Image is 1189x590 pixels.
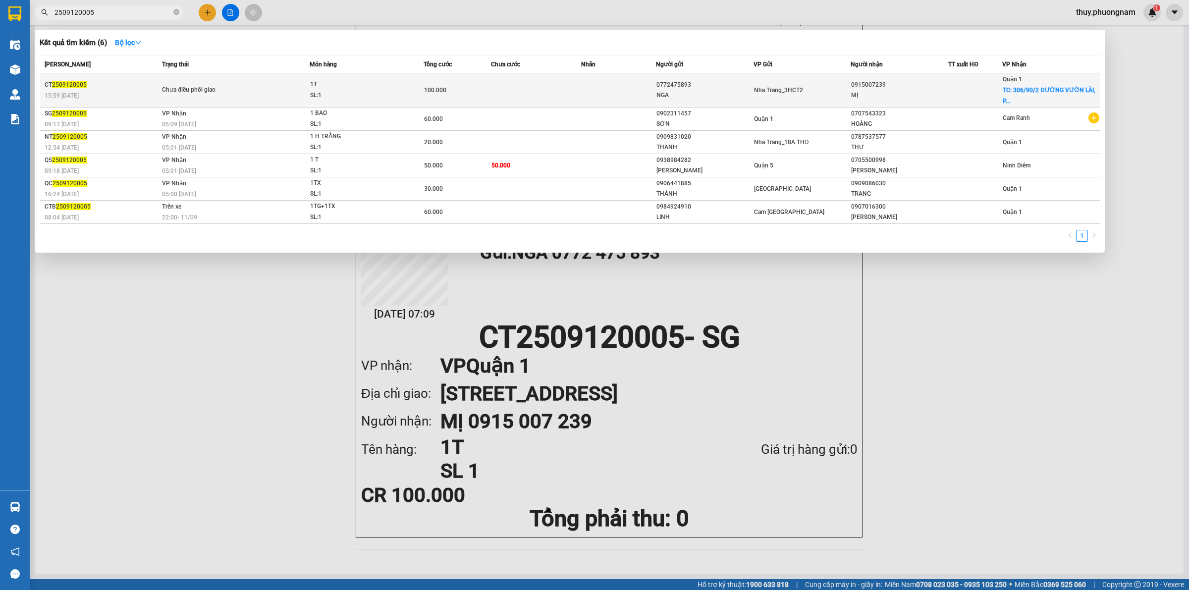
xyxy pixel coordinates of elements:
span: Tổng cước [424,61,452,68]
span: Quận 1 [1003,139,1022,146]
div: 0938984282 [656,155,753,165]
div: 0984924910 [656,202,753,212]
div: MỊ [851,90,948,101]
img: warehouse-icon [10,64,20,75]
span: 2509120005 [53,180,87,187]
span: TT xuất HĐ [948,61,978,68]
div: THƯ [851,142,948,153]
div: [PERSON_NAME] [851,212,948,222]
span: plus-circle [1088,112,1099,123]
div: 0906441885 [656,178,753,189]
div: Chưa điều phối giao [162,85,236,96]
div: 1TG+1TX [310,201,384,212]
div: SL: 1 [310,90,384,101]
h3: Kết quả tìm kiếm ( 6 ) [40,38,107,48]
div: 1 T [310,155,384,165]
span: Chưa cước [491,61,520,68]
span: Quận 1 [1003,209,1022,215]
span: VP Nhận [162,133,186,140]
span: notification [10,547,20,556]
div: 1 BAO [310,108,384,119]
div: QC [45,178,159,189]
span: VP Gửi [754,61,772,68]
span: 09:17 [DATE] [45,121,79,128]
span: 2509120005 [53,133,87,140]
span: 100.000 [424,87,446,94]
div: SL: 1 [310,165,384,176]
li: Next Page [1088,230,1100,242]
span: search [41,9,48,16]
span: 50.000 [491,162,510,169]
div: SL: 1 [310,189,384,200]
div: CTB [45,202,159,212]
span: Quận 1 [1003,76,1022,83]
img: warehouse-icon [10,89,20,100]
span: TC: 306/90/2 ĐƯỜNG VƯỜN LÀI, P... [1003,87,1095,105]
img: solution-icon [10,114,20,124]
span: 05:01 [DATE] [162,144,196,151]
div: 0707543323 [851,108,948,119]
div: SL: 1 [310,142,384,153]
strong: Bộ lọc [115,39,142,47]
div: 0705500998 [851,155,948,165]
span: Ninh Diêm [1003,162,1030,169]
div: 0902311457 [656,108,753,119]
span: 15:59 [DATE] [45,92,79,99]
div: [PERSON_NAME] [656,165,753,176]
div: [PERSON_NAME] [851,165,948,176]
div: SƠN [656,119,753,129]
button: left [1064,230,1076,242]
span: question-circle [10,525,20,534]
span: Người nhận [851,61,883,68]
input: Tìm tên, số ĐT hoặc mã đơn [54,7,171,18]
span: 50.000 [424,162,443,169]
span: close-circle [173,9,179,15]
img: logo-vxr [8,6,21,21]
span: Trên xe [162,203,181,210]
div: LINH [656,212,753,222]
li: Previous Page [1064,230,1076,242]
div: 0915007239 [851,80,948,90]
div: 1TX [310,178,384,189]
span: right [1091,232,1097,238]
span: 22:00 - 11/09 [162,214,197,221]
div: HOÀNG [851,119,948,129]
span: Quận 1 [754,115,773,122]
a: 1 [1077,230,1087,241]
div: 0772475893 [656,80,753,90]
span: Nhãn [581,61,595,68]
span: 60.000 [424,115,443,122]
div: 0909831020 [656,132,753,142]
span: left [1067,232,1073,238]
span: 30.000 [424,185,443,192]
span: 16:24 [DATE] [45,191,79,198]
div: CT [45,80,159,90]
span: Quận 1 [1003,185,1022,192]
div: THÀNH [656,189,753,199]
span: Nha Trang_18A THĐ [754,139,809,146]
span: down [135,39,142,46]
span: Cam Ranh [1003,114,1030,121]
span: VP Nhận [1002,61,1027,68]
span: Quận 5 [754,162,773,169]
span: Người gửi [656,61,683,68]
span: 20.000 [424,139,443,146]
span: 05:00 [DATE] [162,191,196,198]
span: VP Nhận [162,180,186,187]
span: [PERSON_NAME] [45,61,91,68]
div: 0787537577 [851,132,948,142]
div: SL: 1 [310,212,384,223]
span: [GEOGRAPHIC_DATA] [754,185,811,192]
div: SL: 1 [310,119,384,130]
span: 2509120005 [56,203,91,210]
div: SG [45,108,159,119]
div: THANH [656,142,753,153]
div: TRANG [851,189,948,199]
img: warehouse-icon [10,502,20,512]
span: close-circle [173,8,179,17]
span: VP Nhận [162,110,186,117]
button: right [1088,230,1100,242]
img: warehouse-icon [10,40,20,50]
span: Món hàng [310,61,337,68]
span: 2509120005 [52,81,87,88]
